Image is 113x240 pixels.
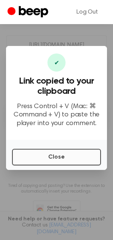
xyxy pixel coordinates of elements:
[8,5,50,20] a: Beep
[12,149,101,165] button: Close
[69,3,105,21] a: Log Out
[12,102,101,128] p: Press Control + V (Mac: ⌘ Command + V) to paste the player into your comment.
[12,76,101,96] h3: Link copied to your clipboard
[47,54,66,72] div: ✔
